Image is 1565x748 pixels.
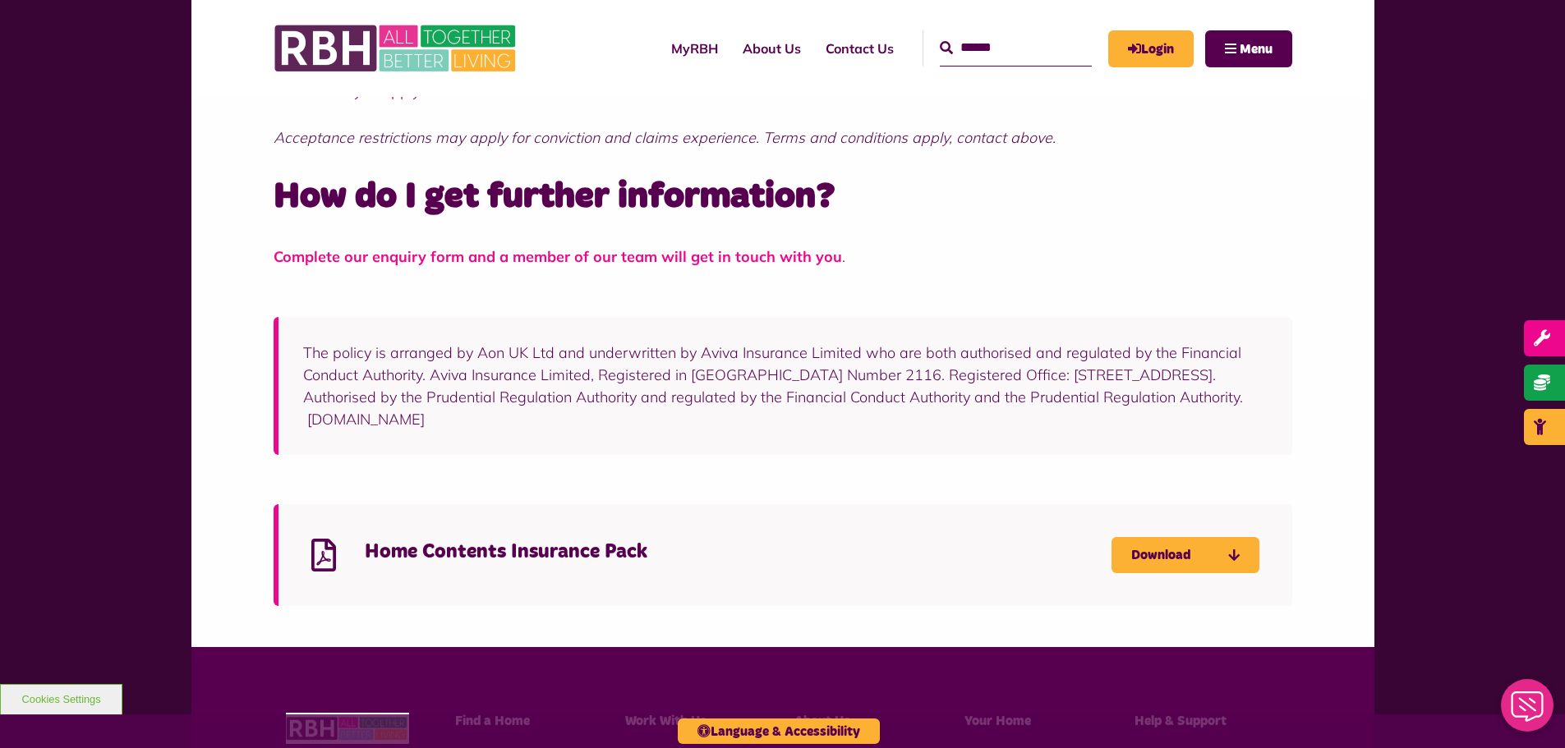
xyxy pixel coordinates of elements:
strong: How do I get further information? [274,178,835,214]
a: MyRBH [659,26,730,71]
iframe: Netcall Web Assistant for live chat [1491,674,1565,748]
h4: Home Contents Insurance Pack [365,539,1112,565]
p: . [274,246,1292,268]
a: About Us [730,26,813,71]
button: Navigation [1205,30,1292,67]
a: MyRBH [1108,30,1194,67]
em: Acceptance restrictions may apply for conviction and claims experience. Terms and conditions appl... [274,128,1056,147]
a: Contact Us [813,26,906,71]
img: RBH [274,16,520,80]
p: The policy is arranged by Aon UK Ltd and underwritten by Aviva Insurance Limited who are both aut... [303,342,1268,430]
span: Menu [1240,43,1273,56]
button: Language & Accessibility [678,718,880,744]
a: Download Home Contents Insurance Pack - open in a new tab [1112,537,1259,573]
img: RBH [286,713,409,745]
a: Complete our enquiry form and a member of our team will get in touch with you - open in a new tab [274,247,842,266]
input: Search [940,30,1092,66]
